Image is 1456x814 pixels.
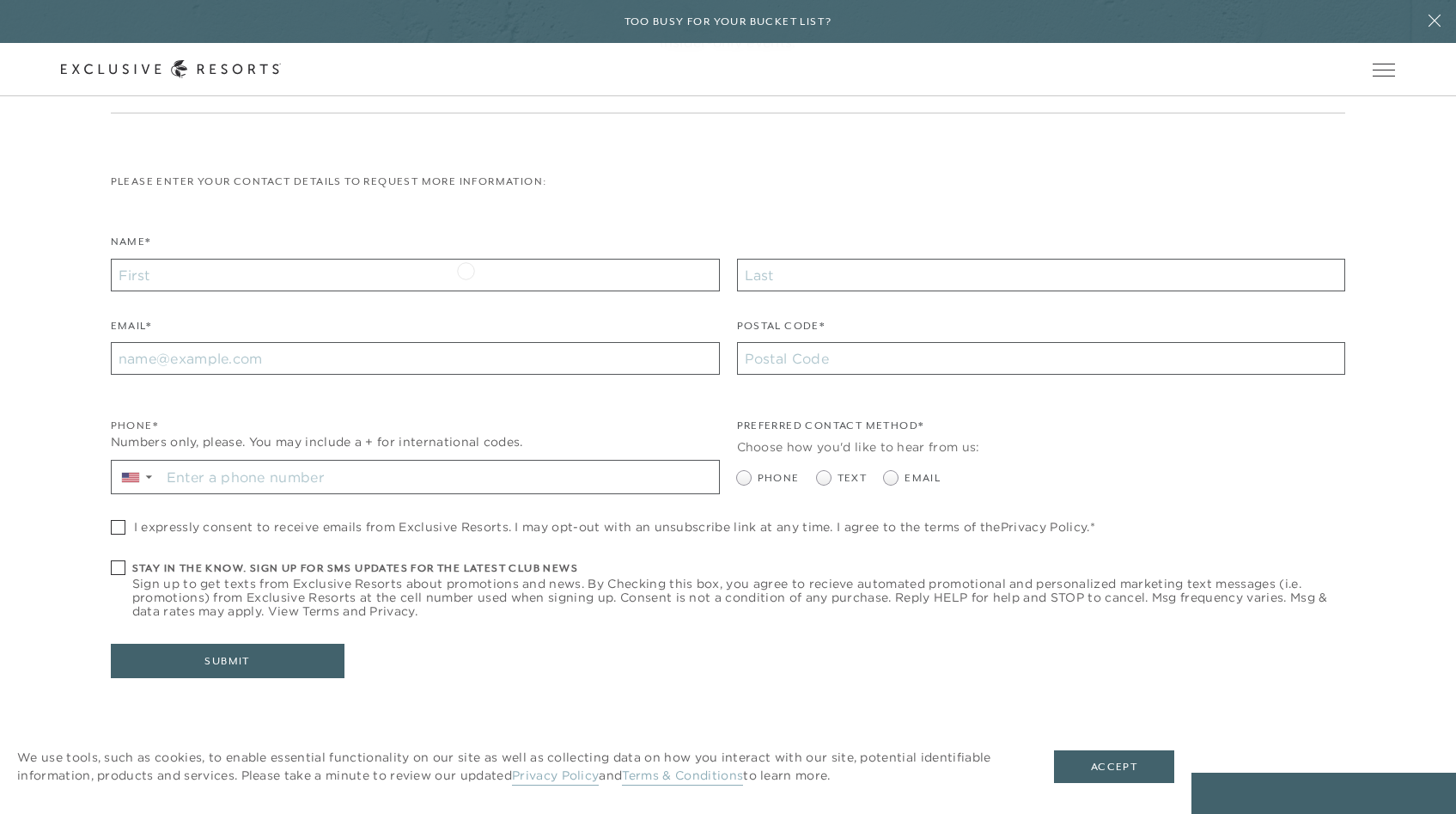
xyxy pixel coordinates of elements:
input: name@example.com [111,342,720,375]
div: Country Code Selector [112,461,161,493]
button: Accept [1054,750,1174,783]
label: Email* [111,318,151,343]
button: Open navigation [1373,64,1395,76]
span: ▼ [143,472,155,482]
legend: Preferred Contact Method* [737,418,924,443]
div: Phone* [111,418,720,434]
span: Text [838,470,868,487]
input: Postal Code [737,342,1346,375]
input: First [111,259,720,291]
p: Please enter your contact details to request more information: [111,174,1346,190]
span: I expressly consent to receive emails from Exclusive Resorts. I may opt-out with an unsubscribe l... [134,520,1095,534]
span: Sign up to get texts from Exclusive Resorts about promotions and news. By Checking this box, you ... [132,577,1346,618]
a: Privacy Policy [512,768,599,786]
span: Phone [758,470,800,487]
h6: Too busy for your bucket list? [624,14,832,30]
input: Enter a phone number [161,461,719,493]
div: Numbers only, please. You may include a + for international codes. [111,433,720,451]
button: Submit [111,644,344,678]
a: Terms & Conditions [622,768,743,786]
label: Name* [111,234,151,259]
p: We use tools, such as cookies, to enable essential functionality on our site as well as collectin... [17,749,1020,785]
input: Last [737,259,1346,291]
h6: Stay in the know. Sign up for sms updates for the latest club news [132,560,1346,577]
a: Privacy Policy [1001,519,1087,535]
label: Postal Code* [737,318,825,343]
div: Choose how you'd like to hear from us: [737,438,1346,456]
span: Email [905,470,941,487]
